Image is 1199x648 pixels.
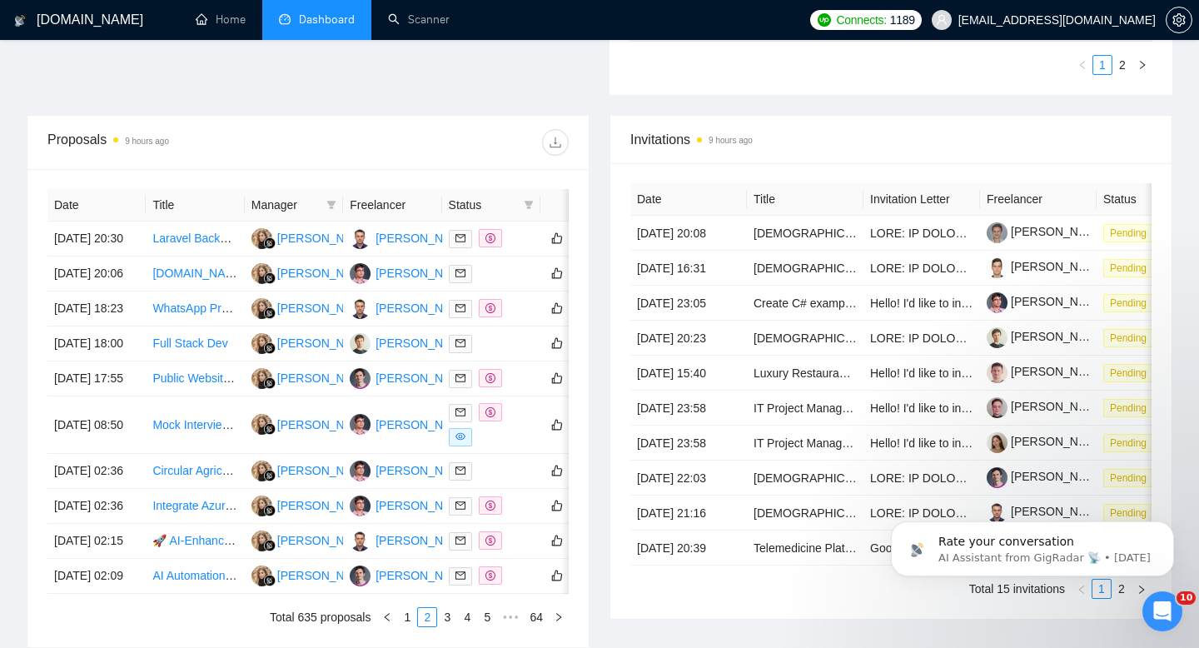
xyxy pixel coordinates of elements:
a: 1 [398,608,416,626]
a: KY[PERSON_NAME] [251,463,373,476]
a: [PERSON_NAME] [987,295,1107,308]
a: 2 [418,608,436,626]
td: [DATE] 18:00 [47,326,146,361]
td: IT Project Manager (hands on) Social Media Platform Algorithms Backend Frontend UI/UX [747,426,863,461]
button: like [547,496,567,516]
div: [PERSON_NAME] [277,566,373,585]
a: [PERSON_NAME] [987,260,1107,273]
img: gigradar-bm.png [264,575,276,586]
img: logo [14,7,26,34]
a: searchScanner [388,12,450,27]
button: like [547,566,567,586]
button: like [547,263,567,283]
span: like [551,232,563,245]
a: [PERSON_NAME] [987,435,1107,448]
button: right [549,607,569,627]
div: [PERSON_NAME] [376,229,471,247]
a: KY[PERSON_NAME] [251,336,373,349]
img: KY [251,228,272,249]
a: AI Automation Agency – Lead Developer & Technical Partner [152,569,465,582]
td: [DATE] 17:55 [47,361,146,396]
img: KY [251,496,272,516]
button: like [547,333,567,353]
td: [DATE] 18:23 [47,292,146,326]
span: Status [449,196,517,214]
button: right [1132,55,1152,75]
a: Pending [1103,436,1160,449]
td: [DATE] 16:31 [630,251,747,286]
a: Circular Agriculture Assessment Platform [152,464,364,477]
span: mail [455,303,465,313]
span: download [543,136,568,149]
td: [DATE] 20:08 [630,216,747,251]
img: AL [350,531,371,551]
a: Integrate Azure Front Door with Microsoft Power Pages and Microsoft Entra ID [152,499,557,512]
div: [PERSON_NAME] [277,369,373,387]
td: Native Speakers of Polish – Talent Bench for Future Managed Services Recording Projects [747,216,863,251]
td: IT Project Manager (hands on) Social Media Platform Algorithms Backend Frontend UI/UX [747,391,863,426]
button: download [542,129,569,156]
img: KY [251,531,272,551]
li: Next Page [1132,55,1152,75]
a: 4 [458,608,476,626]
a: KY[PERSON_NAME] [251,371,373,384]
div: [PERSON_NAME] [277,461,373,480]
a: [PERSON_NAME] [987,470,1107,483]
img: RI [350,461,371,481]
span: dollar [485,407,495,417]
a: Laravel Backend Developer for Ride-Hailing App API [152,232,424,245]
div: [PERSON_NAME] [277,229,373,247]
span: 10 [1177,591,1196,605]
button: like [547,461,567,481]
th: Freelancer [343,189,441,222]
td: Telemedicine Platform Development by Experienced Eastern European Software Company [747,531,863,566]
td: [DATE] 20:06 [47,257,146,292]
img: gigradar-bm.png [264,237,276,249]
img: KY [251,566,272,586]
time: 9 hours ago [709,136,753,145]
span: filter [524,200,534,210]
th: Title [747,183,863,216]
span: dollar [485,233,495,243]
span: Pending [1103,224,1153,242]
td: [DATE] 02:36 [47,489,146,524]
img: gigradar-bm.png [264,505,276,516]
div: [PERSON_NAME] [376,369,471,387]
a: Pending [1103,296,1160,309]
span: dollar [485,536,495,546]
span: Connects: [836,11,886,29]
img: gigradar-bm.png [264,342,276,354]
a: KY[PERSON_NAME] [251,568,373,581]
span: filter [326,200,336,210]
img: c19dq6M_UOzF38z0dIkxH0szdY2YnMGZVsaWiZt9URL2hULqGLfVEcQBedVfWGQXzR [987,362,1007,383]
span: setting [1167,13,1192,27]
span: Pending [1103,399,1153,417]
span: Invitations [630,129,1152,150]
a: Full Stack Dev [152,336,227,350]
img: RI [350,496,371,516]
img: c1QLeojZ5Mr0TjmKXehf_tSznbtRF84Jp1j8E2dhv3TmpzwxWWUsooUgzDUIDK-tOe [987,222,1007,243]
span: mail [455,268,465,278]
li: Next 5 Pages [497,607,524,627]
td: [DATE] 08:50 [47,396,146,454]
span: mail [455,407,465,417]
span: mail [455,373,465,383]
span: Pending [1103,434,1153,452]
div: [PERSON_NAME] [376,531,471,550]
img: KY [251,333,272,354]
a: Create C# examples for new open-source web application framework [754,297,1111,310]
span: dollar [485,373,495,383]
span: like [551,534,563,547]
span: Pending [1103,294,1153,312]
div: [PERSON_NAME] [277,299,373,317]
a: Mock Interview Preparation for Tech Lead Role [152,418,395,431]
div: [PERSON_NAME] [277,496,373,515]
td: Integrate Azure Front Door with Microsoft Power Pages and Microsoft Entra ID [146,489,244,524]
a: Pending [1103,471,1160,484]
td: Mock Interview Preparation for Tech Lead Role [146,396,244,454]
img: gigradar-bm.png [264,470,276,481]
span: left [382,612,392,622]
span: dashboard [279,13,291,25]
a: KY[PERSON_NAME] [251,301,373,314]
